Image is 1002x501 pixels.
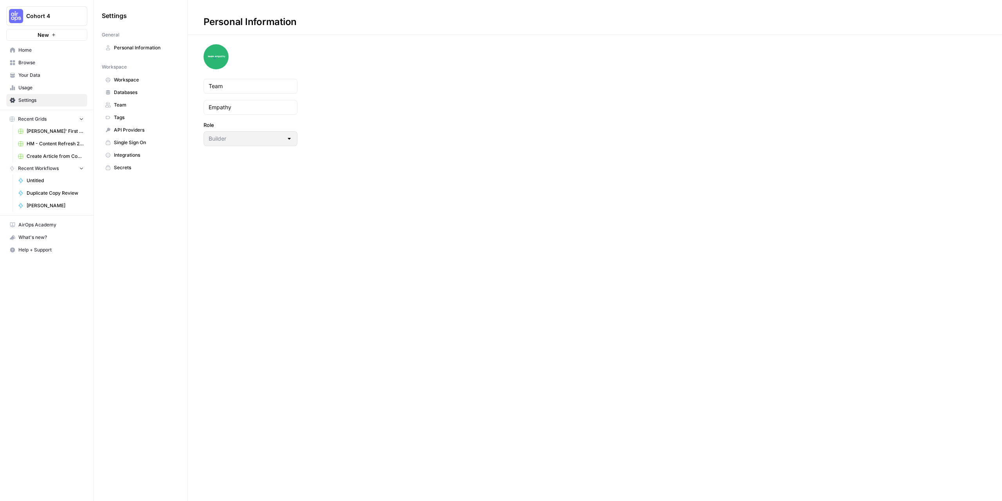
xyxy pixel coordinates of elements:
[14,150,87,163] a: Create Article from Content Brief - Fork Grid
[6,113,87,125] button: Recent Grids
[14,125,87,137] a: [PERSON_NAME]' First Flow Grid
[18,84,84,91] span: Usage
[14,199,87,212] a: [PERSON_NAME]
[102,86,180,99] a: Databases
[27,140,84,147] span: HM - Content Refresh 28.07 Grid
[27,128,84,135] span: [PERSON_NAME]' First Flow Grid
[6,56,87,69] a: Browse
[27,153,84,160] span: Create Article from Content Brief - Fork Grid
[6,94,87,107] a: Settings
[18,246,84,253] span: Help + Support
[188,16,312,28] div: Personal Information
[6,163,87,174] button: Recent Workflows
[114,139,176,146] span: Single Sign On
[14,187,87,199] a: Duplicate Copy Review
[26,12,74,20] span: Cohort 4
[102,31,119,38] span: General
[102,42,180,54] a: Personal Information
[14,174,87,187] a: Untitled
[102,99,180,111] a: Team
[114,164,176,171] span: Secrets
[114,114,176,121] span: Tags
[6,69,87,81] a: Your Data
[114,76,176,83] span: Workspace
[18,221,84,228] span: AirOps Academy
[6,219,87,231] a: AirOps Academy
[9,9,23,23] img: Cohort 4 Logo
[102,74,180,86] a: Workspace
[6,6,87,26] button: Workspace: Cohort 4
[18,47,84,54] span: Home
[102,11,127,20] span: Settings
[114,101,176,109] span: Team
[114,127,176,134] span: API Providers
[6,81,87,94] a: Usage
[102,124,180,136] a: API Providers
[18,59,84,66] span: Browse
[204,121,297,129] label: Role
[102,149,180,161] a: Integrations
[18,97,84,104] span: Settings
[114,89,176,96] span: Databases
[102,136,180,149] a: Single Sign On
[14,137,87,150] a: HM - Content Refresh 28.07 Grid
[18,165,59,172] span: Recent Workflows
[114,152,176,159] span: Integrations
[102,111,180,124] a: Tags
[27,177,84,184] span: Untitled
[114,44,176,51] span: Personal Information
[102,161,180,174] a: Secrets
[6,29,87,41] button: New
[18,72,84,79] span: Your Data
[38,31,49,39] span: New
[6,231,87,244] button: What's new?
[18,116,47,123] span: Recent Grids
[6,44,87,56] a: Home
[7,232,87,243] div: What's new?
[27,202,84,209] span: [PERSON_NAME]
[27,190,84,197] span: Duplicate Copy Review
[102,63,127,71] span: Workspace
[6,244,87,256] button: Help + Support
[204,44,229,69] img: avatar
